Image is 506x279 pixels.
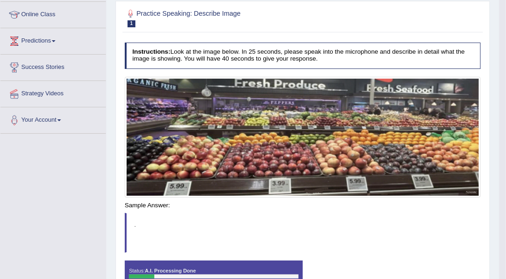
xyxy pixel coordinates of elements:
[125,213,481,253] blockquote: .
[145,268,196,273] strong: A.I. Processing Done
[125,8,346,27] h2: Practice Speaking: Describe Image
[0,107,106,130] a: Your Account
[0,28,106,51] a: Predictions
[125,43,481,69] h4: Look at the image below. In 25 seconds, please speak into the microphone and describe in detail w...
[0,55,106,78] a: Success Stories
[125,202,481,209] h4: Sample Answer:
[0,81,106,104] a: Strategy Videos
[132,48,170,55] b: Instructions:
[128,20,136,27] span: 1
[0,2,106,25] a: Online Class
